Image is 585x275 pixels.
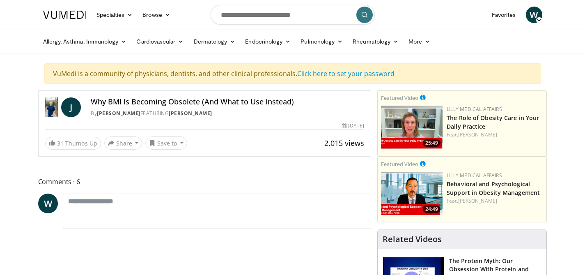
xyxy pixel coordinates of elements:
[240,33,296,50] a: Endocrinology
[45,97,58,117] img: Dr. Jordan Rennicke
[342,122,364,129] div: [DATE]
[526,7,542,23] a: W
[189,33,241,50] a: Dermatology
[131,33,188,50] a: Cardiovascular
[211,5,375,25] input: Search topics, interventions
[447,197,543,205] div: Feat.
[423,139,440,147] span: 25:49
[91,97,364,106] h4: Why BMI Is Becoming Obsolete (And What to Use Instead)
[381,160,418,168] small: Featured Video
[381,106,443,149] a: 25:49
[145,136,187,150] button: Save to
[381,172,443,215] img: ba3304f6-7838-4e41-9c0f-2e31ebde6754.png.150x105_q85_crop-smart_upscale.png
[57,139,64,147] span: 31
[324,138,364,148] span: 2,015 views
[296,33,348,50] a: Pulmonology
[44,63,541,84] div: VuMedi is a community of physicians, dentists, and other clinical professionals.
[92,7,138,23] a: Specialties
[487,7,521,23] a: Favorites
[447,114,539,130] a: The Role of Obesity Care in Your Daily Practice
[348,33,404,50] a: Rheumatology
[447,172,502,179] a: Lilly Medical Affairs
[45,137,101,150] a: 31 Thumbs Up
[61,97,81,117] a: J
[169,110,212,117] a: [PERSON_NAME]
[381,106,443,149] img: e1208b6b-349f-4914-9dd7-f97803bdbf1d.png.150x105_q85_crop-smart_upscale.png
[38,33,132,50] a: Allergy, Asthma, Immunology
[38,194,58,213] a: W
[423,206,440,213] span: 24:49
[447,131,543,139] div: Feat.
[447,106,502,113] a: Lilly Medical Affairs
[38,176,372,187] span: Comments 6
[138,7,175,23] a: Browse
[381,94,418,102] small: Featured Video
[297,69,395,78] a: Click here to set your password
[458,197,497,204] a: [PERSON_NAME]
[97,110,140,117] a: [PERSON_NAME]
[383,234,442,244] h4: Related Videos
[43,11,87,19] img: VuMedi Logo
[91,110,364,117] div: By FEATURING
[381,172,443,215] a: 24:49
[458,131,497,138] a: [PERSON_NAME]
[447,180,540,196] a: Behavioral and Psychological Support in Obesity Management
[404,33,435,50] a: More
[104,136,142,150] button: Share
